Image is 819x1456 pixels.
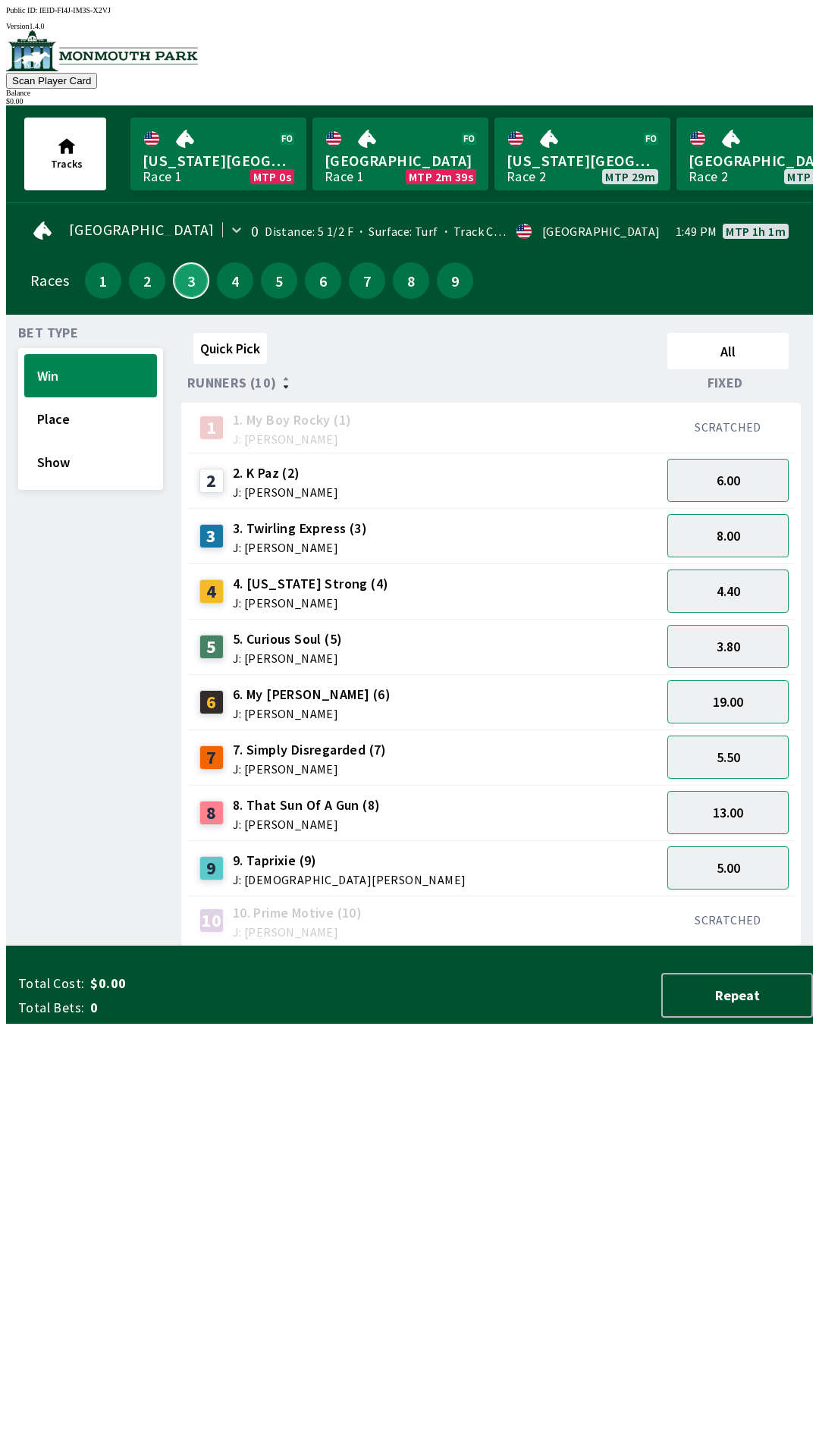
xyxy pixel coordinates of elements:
div: SCRATCHED [667,912,789,927]
button: Repeat [661,973,813,1018]
button: 5.50 [667,736,789,779]
span: Surface: Turf [353,224,438,239]
span: Fixed [708,377,743,389]
span: 5.50 [717,748,740,766]
span: J: [PERSON_NAME] [233,652,343,664]
a: [US_STATE][GEOGRAPHIC_DATA]Race 1MTP 0s [130,118,306,190]
span: [US_STATE][GEOGRAPHIC_DATA] [507,151,658,171]
div: 8 [199,801,224,825]
div: SCRATCHED [667,419,789,435]
span: 19.00 [713,693,743,711]
span: 13.00 [713,804,743,821]
div: Version 1.4.0 [6,22,813,30]
span: 8.00 [717,527,740,544]
button: 1 [85,262,121,299]
span: Bet Type [18,327,78,339]
span: 1. My Boy Rocky (1) [233,410,352,430]
a: [GEOGRAPHIC_DATA]Race 1MTP 2m 39s [312,118,488,190]
div: Race 1 [325,171,364,183]
div: Public ID: [6,6,813,14]
span: Place [37,410,144,428]
div: 1 [199,416,224,440]
span: 0 [90,999,329,1017]
span: [US_STATE][GEOGRAPHIC_DATA] [143,151,294,171]
div: [GEOGRAPHIC_DATA] [542,225,661,237]
span: J: [PERSON_NAME] [233,708,391,720]
span: Total Cost: [18,974,84,993]
span: J: [PERSON_NAME] [233,818,381,830]
span: 2 [133,275,162,286]
span: 6. My [PERSON_NAME] (6) [233,685,391,704]
span: Show [37,453,144,471]
button: 19.00 [667,680,789,723]
span: 5 [265,275,293,286]
div: 6 [199,690,224,714]
div: Races [30,275,69,287]
button: 8 [393,262,429,299]
button: 4.40 [667,570,789,613]
button: 6.00 [667,459,789,502]
div: 7 [199,745,224,770]
span: 5. Curious Soul (5) [233,629,343,649]
button: Place [24,397,157,441]
span: J: [PERSON_NAME] [233,541,367,554]
a: [US_STATE][GEOGRAPHIC_DATA]Race 2MTP 29m [494,118,670,190]
span: $0.00 [90,974,329,993]
button: Quick Pick [193,333,267,364]
span: 5.00 [717,859,740,877]
span: 8. That Sun Of A Gun (8) [233,795,381,815]
span: IEID-FI4J-IM3S-X2VJ [39,6,111,14]
span: J: [DEMOGRAPHIC_DATA][PERSON_NAME] [233,874,466,886]
div: Balance [6,89,813,97]
button: 4 [217,262,253,299]
div: 9 [199,856,224,880]
span: Track Condition: Firm [438,224,572,239]
span: Tracks [51,157,83,171]
div: $ 0.00 [6,97,813,105]
button: 3.80 [667,625,789,668]
span: All [674,343,782,360]
span: MTP 0s [253,171,291,183]
span: 8 [397,275,425,286]
span: 3.80 [717,638,740,655]
span: 9 [441,275,469,286]
div: Race 2 [689,171,728,183]
span: MTP 2m 39s [409,171,473,183]
span: 6 [309,275,337,286]
button: All [667,333,789,369]
span: Win [37,367,144,384]
div: 0 [251,225,259,237]
button: Win [24,354,157,397]
button: Scan Player Card [6,73,97,89]
div: Race 2 [507,171,546,183]
span: 1:49 PM [676,225,717,237]
span: Distance: 5 1/2 F [265,224,353,239]
span: Total Bets: [18,999,84,1017]
span: 1 [89,275,118,286]
span: 6.00 [717,472,740,489]
span: 4. [US_STATE] Strong (4) [233,574,389,594]
span: 7. Simply Disregarded (7) [233,740,387,760]
button: 8.00 [667,514,789,557]
div: 4 [199,579,224,604]
span: J: [PERSON_NAME] [233,763,387,775]
button: 13.00 [667,791,789,834]
button: 2 [129,262,165,299]
button: Show [24,441,157,484]
span: 4 [221,275,249,286]
span: 9. Taprixie (9) [233,851,466,871]
div: 10 [199,908,224,933]
span: 7 [353,275,381,286]
span: [GEOGRAPHIC_DATA] [69,224,215,236]
button: 6 [305,262,341,299]
span: J: [PERSON_NAME] [233,926,362,938]
button: Tracks [24,118,106,190]
span: MTP 1h 1m [726,225,786,237]
span: Runners (10) [187,377,277,389]
div: 2 [199,469,224,493]
span: Repeat [675,987,799,1004]
span: Quick Pick [200,340,260,357]
span: 2. K Paz (2) [233,463,338,483]
button: 7 [349,262,385,299]
span: J: [PERSON_NAME] [233,433,352,445]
